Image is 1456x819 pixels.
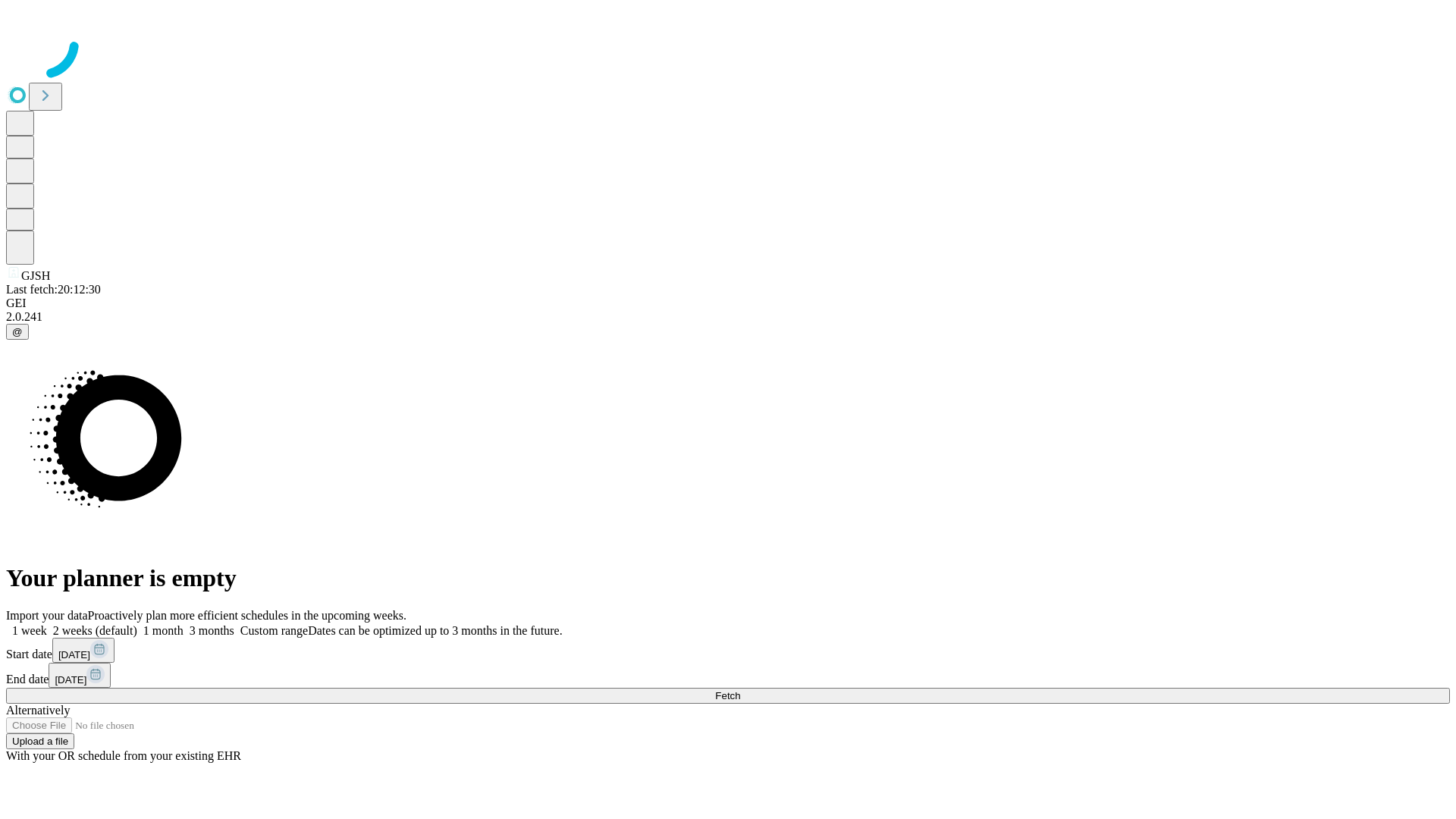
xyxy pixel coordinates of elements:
[6,609,88,622] span: Import your data
[12,624,47,637] span: 1 week
[715,690,740,701] span: Fetch
[6,663,1450,688] div: End date
[49,663,111,688] button: [DATE]
[58,649,90,661] span: [DATE]
[190,624,234,637] span: 3 months
[6,283,101,296] span: Last fetch: 20:12:30
[53,624,137,637] span: 2 weeks (default)
[6,638,1450,663] div: Start date
[21,269,50,282] span: GJSH
[240,624,308,637] span: Custom range
[6,564,1450,592] h1: Your planner is empty
[6,749,241,762] span: With your OR schedule from your existing EHR
[6,297,1450,310] div: GEI
[6,733,74,749] button: Upload a file
[52,638,115,663] button: [DATE]
[6,310,1450,324] div: 2.0.241
[6,704,70,717] span: Alternatively
[6,688,1450,704] button: Fetch
[12,326,23,337] span: @
[143,624,184,637] span: 1 month
[6,324,29,340] button: @
[55,674,86,686] span: [DATE]
[88,609,406,622] span: Proactively plan more efficient schedules in the upcoming weeks.
[308,624,562,637] span: Dates can be optimized up to 3 months in the future.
